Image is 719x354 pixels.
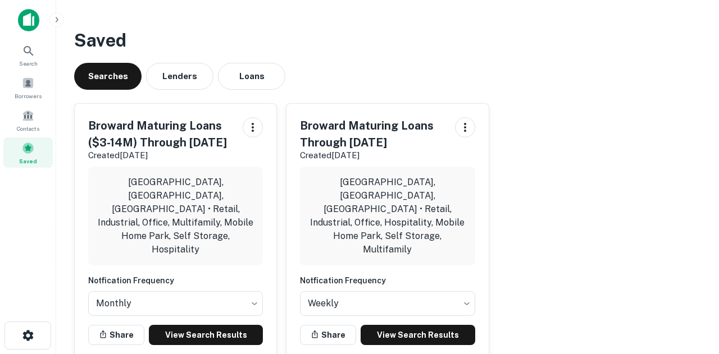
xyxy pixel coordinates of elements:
div: Without label [88,288,263,319]
button: Share [300,325,356,345]
span: Search [19,59,38,68]
a: View Search Results [361,325,475,345]
span: Saved [19,157,37,165]
span: Contacts [17,124,39,133]
p: [GEOGRAPHIC_DATA], [GEOGRAPHIC_DATA], [GEOGRAPHIC_DATA] • Retail, Industrial, Office, Multifamily... [97,176,254,256]
h3: Saved [74,27,701,54]
p: Created [DATE] [300,149,445,162]
iframe: Chat Widget [663,264,719,318]
a: Saved [3,137,53,168]
a: Borrowers [3,72,53,103]
button: Share [88,325,144,345]
a: View Search Results [149,325,263,345]
a: Contacts [3,105,53,135]
p: [GEOGRAPHIC_DATA], [GEOGRAPHIC_DATA], [GEOGRAPHIC_DATA] • Retail, Industrial, Office, Hospitality... [309,176,466,256]
h6: Notfication Frequency [88,274,263,287]
h6: Notfication Frequency [300,274,475,287]
img: capitalize-icon.png [18,9,39,31]
p: Created [DATE] [88,149,234,162]
h5: Broward Maturing Loans Through [DATE] [300,117,445,151]
button: Loans [218,63,285,90]
button: Searches [74,63,142,90]
button: Lenders [146,63,213,90]
div: Without label [300,288,475,319]
h5: Broward Maturing Loans ($3-14M) Through [DATE] [88,117,234,151]
a: Search [3,40,53,70]
span: Borrowers [15,91,42,100]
